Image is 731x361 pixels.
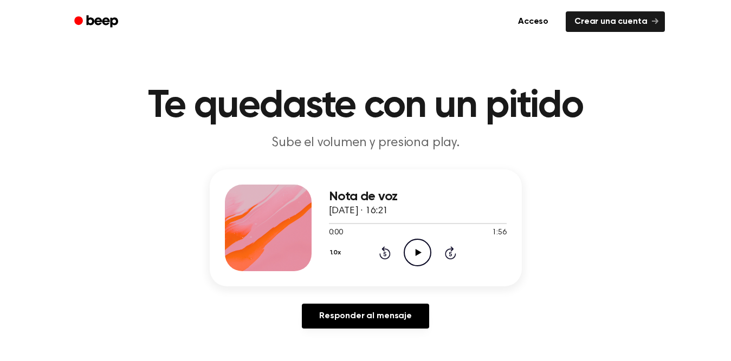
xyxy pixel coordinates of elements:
font: 1:56 [492,229,506,237]
font: 0:00 [329,229,343,237]
font: Crear una cuenta [574,17,647,26]
a: Responder al mensaje [302,304,429,329]
font: 1.0x [330,250,341,256]
a: Crear una cuenta [566,11,664,32]
a: Bip [67,11,128,32]
a: Acceso [507,9,559,34]
font: [DATE] · 16:21 [329,206,389,216]
font: Te quedaste con un pitido [148,87,583,126]
font: Responder al mensaje [319,312,412,320]
font: Sube el volumen y presiona play. [271,136,460,149]
font: Acceso [518,17,548,26]
button: 1.0x [329,244,345,262]
font: Nota de voz [329,190,398,203]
